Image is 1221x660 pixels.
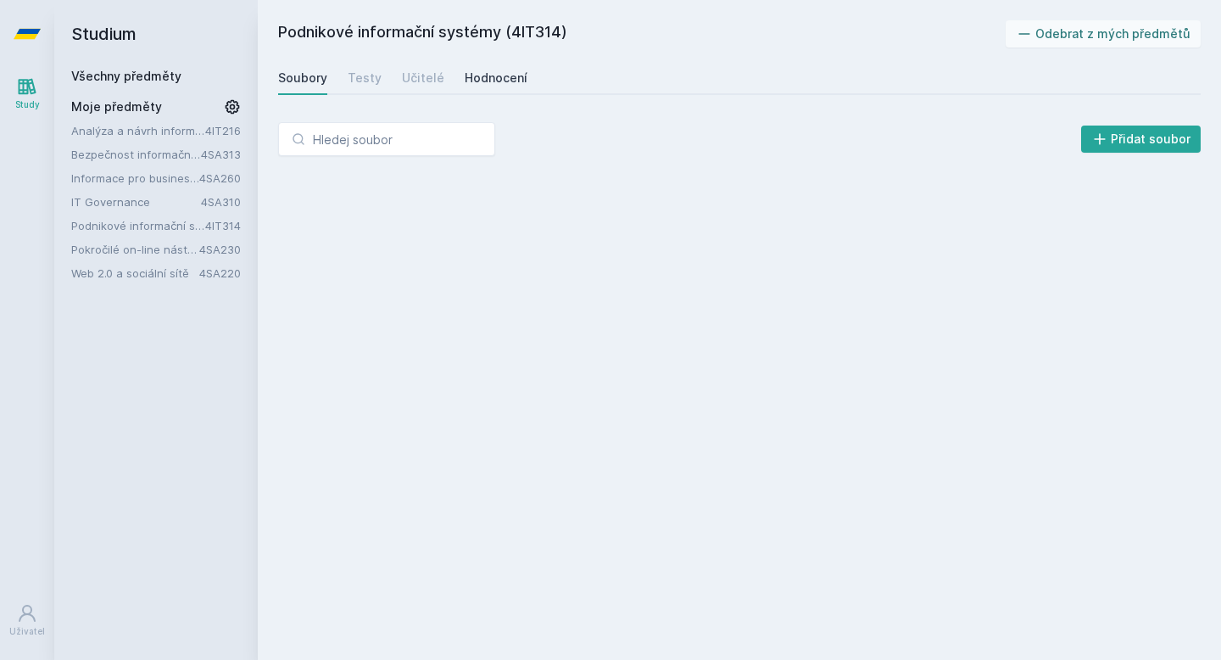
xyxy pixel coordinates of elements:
[71,122,205,139] a: Analýza a návrh informačních systémů
[465,70,527,87] div: Hodnocení
[201,195,241,209] a: 4SA310
[205,219,241,232] a: 4IT314
[71,170,199,187] a: Informace pro business (v angličtině)
[71,193,201,210] a: IT Governance
[402,61,444,95] a: Učitelé
[1006,20,1201,48] button: Odebrat z mých předmětů
[348,70,382,87] div: Testy
[3,68,51,120] a: Study
[278,20,1006,48] h2: Podnikové informační systémy (4IT314)
[71,69,181,83] a: Všechny předměty
[199,266,241,280] a: 4SA220
[199,243,241,256] a: 4SA230
[205,124,241,137] a: 4IT216
[71,217,205,234] a: Podnikové informační systémy
[71,146,201,163] a: Bezpečnost informačních systémů
[201,148,241,161] a: 4SA313
[402,70,444,87] div: Učitelé
[1081,126,1201,153] button: Přidat soubor
[199,171,241,185] a: 4SA260
[278,61,327,95] a: Soubory
[71,241,199,258] a: Pokročilé on-line nástroje pro analýzu a zpracování informací
[71,265,199,282] a: Web 2.0 a sociální sítě
[9,625,45,638] div: Uživatel
[71,98,162,115] span: Moje předměty
[465,61,527,95] a: Hodnocení
[3,595,51,646] a: Uživatel
[278,122,495,156] input: Hledej soubor
[15,98,40,111] div: Study
[278,70,327,87] div: Soubory
[348,61,382,95] a: Testy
